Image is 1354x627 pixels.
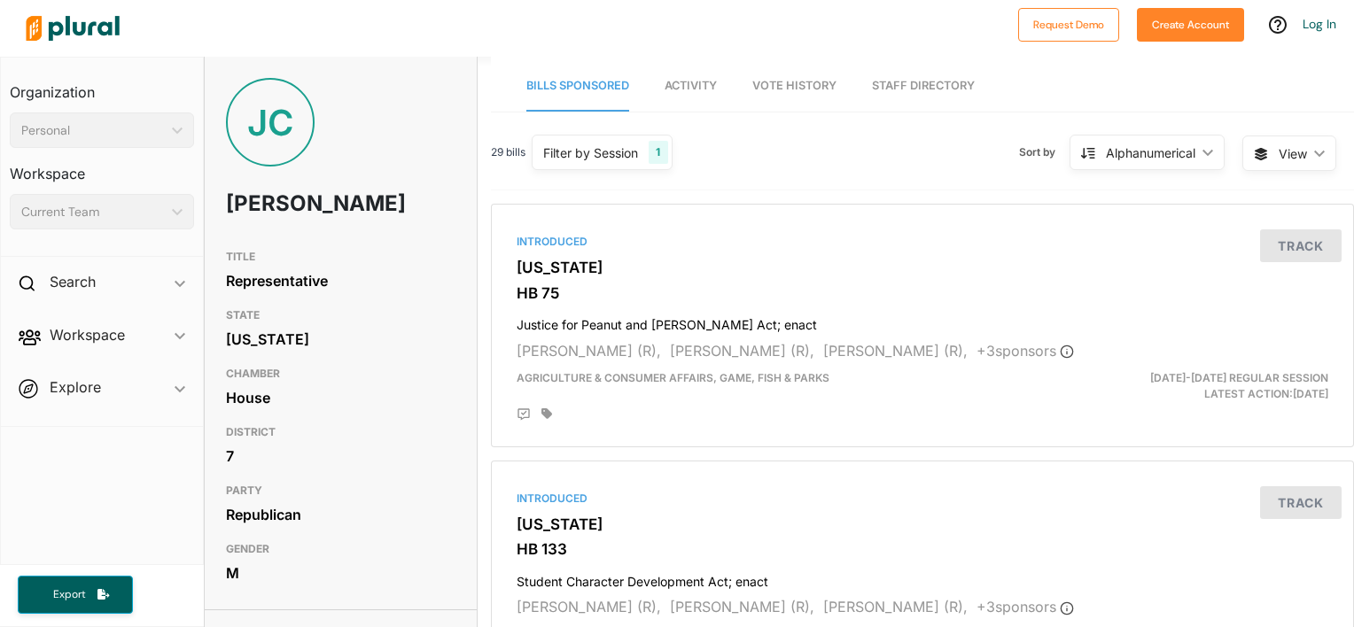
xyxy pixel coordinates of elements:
span: [PERSON_NAME] (R), [517,342,661,360]
h4: Student Character Development Act; enact [517,566,1328,590]
span: + 3 sponsor s [977,598,1074,615]
span: Vote History [752,79,837,92]
h3: STATE [226,305,456,326]
span: [PERSON_NAME] (R), [670,598,814,615]
a: Vote History [752,61,837,112]
div: M [226,560,456,586]
div: Introduced [517,491,1328,507]
div: Personal [21,121,165,140]
a: Log In [1303,16,1336,32]
span: [PERSON_NAME] (R), [517,598,661,615]
h3: TITLE [226,246,456,267]
h3: HB 133 [517,540,1328,558]
span: [DATE]-[DATE] Regular Session [1150,371,1328,384]
div: House [226,384,456,411]
button: Create Account [1137,8,1244,42]
span: Sort by [1019,144,1070,160]
h3: [US_STATE] [517,259,1328,276]
div: Latest Action: [DATE] [1062,370,1342,402]
div: Representative [226,267,456,294]
button: Request Demo [1018,8,1119,42]
div: 7 [226,443,456,469]
a: Bills Sponsored [526,61,629,112]
a: Create Account [1137,14,1244,33]
h2: Search [50,272,96,291]
a: Staff Directory [872,61,975,112]
span: 29 bills [491,144,525,160]
div: Add tags [541,407,552,420]
h4: Justice for Peanut and [PERSON_NAME] Act; enact [517,309,1328,333]
a: Activity [665,61,717,112]
div: Republican [226,501,456,528]
button: Track [1260,229,1342,262]
h3: DISTRICT [226,422,456,443]
h3: Organization [10,66,194,105]
h3: GENDER [226,538,456,560]
div: Current Team [21,203,165,221]
div: Alphanumerical [1106,143,1195,162]
h3: CHAMBER [226,363,456,384]
span: Agriculture & Consumer Affairs, Game, Fish & Parks [517,371,829,384]
div: Introduced [517,234,1328,250]
h3: Workspace [10,148,194,187]
span: + 3 sponsor s [977,342,1074,360]
span: [PERSON_NAME] (R), [823,342,968,360]
h3: HB 75 [517,284,1328,302]
div: Filter by Session [543,143,638,162]
span: Bills Sponsored [526,79,629,92]
div: Add Position Statement [517,407,531,422]
span: [PERSON_NAME] (R), [823,598,968,615]
h3: PARTY [226,480,456,501]
h3: [US_STATE] [517,515,1328,533]
button: Track [1260,486,1342,519]
a: Request Demo [1018,14,1119,33]
span: Activity [665,79,717,92]
div: 1 [649,141,667,164]
span: View [1279,144,1307,163]
div: [US_STATE] [226,326,456,352]
span: Export [41,587,97,602]
h1: [PERSON_NAME] [226,177,364,230]
div: JC [226,78,315,166]
span: [PERSON_NAME] (R), [670,342,814,360]
button: Export [18,576,133,614]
